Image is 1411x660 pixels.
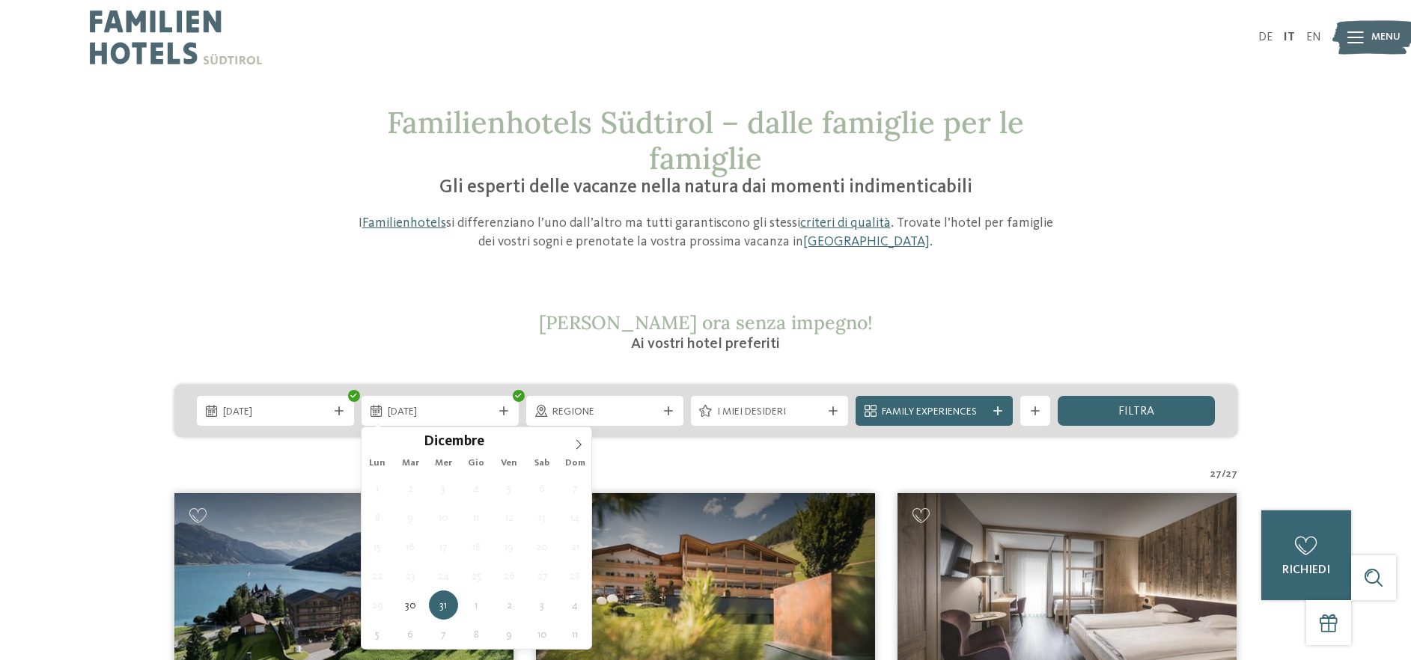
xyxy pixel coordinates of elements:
[631,337,780,352] span: Ai vostri hotel preferiti
[561,590,590,620] span: Gennaio 4, 2026
[495,503,524,532] span: Dicembre 12, 2025
[1118,406,1154,418] span: filtra
[561,561,590,590] span: Dicembre 28, 2025
[493,459,525,468] span: Ven
[528,532,557,561] span: Dicembre 20, 2025
[495,590,524,620] span: Gennaio 2, 2026
[539,311,873,334] span: [PERSON_NAME] ora senza impegno!
[363,532,392,561] span: Dicembre 15, 2025
[363,503,392,532] span: Dicembre 8, 2025
[396,620,425,649] span: Gennaio 6, 2026
[429,474,458,503] span: Dicembre 3, 2025
[427,459,460,468] span: Mer
[561,532,590,561] span: Dicembre 21, 2025
[363,474,392,503] span: Dicembre 1, 2025
[1210,467,1222,482] span: 27
[350,214,1061,251] p: I si differenziano l’uno dall’altro ma tutti garantiscono gli stessi . Trovate l’hotel per famigl...
[429,590,458,620] span: Dicembre 31, 2025
[1226,467,1237,482] span: 27
[394,459,427,468] span: Mar
[561,503,590,532] span: Dicembre 14, 2025
[1306,31,1321,43] a: EN
[1258,31,1273,43] a: DE
[396,503,425,532] span: Dicembre 9, 2025
[462,561,491,590] span: Dicembre 25, 2025
[462,474,491,503] span: Dicembre 4, 2025
[462,620,491,649] span: Gennaio 8, 2026
[429,620,458,649] span: Gennaio 7, 2026
[495,561,524,590] span: Dicembre 26, 2025
[396,474,425,503] span: Dicembre 2, 2025
[1282,564,1330,576] span: richiedi
[561,620,590,649] span: Gennaio 11, 2026
[528,590,557,620] span: Gennaio 3, 2026
[223,405,328,420] span: [DATE]
[558,459,591,468] span: Dom
[388,405,493,420] span: [DATE]
[525,459,558,468] span: Sab
[396,590,425,620] span: Dicembre 30, 2025
[528,561,557,590] span: Dicembre 27, 2025
[882,405,987,420] span: Family Experiences
[528,503,557,532] span: Dicembre 13, 2025
[803,235,930,248] a: [GEOGRAPHIC_DATA]
[362,216,446,230] a: Familienhotels
[439,178,972,197] span: Gli esperti delle vacanze nella natura dai momenti indimenticabili
[495,620,524,649] span: Gennaio 9, 2026
[528,620,557,649] span: Gennaio 10, 2026
[429,503,458,532] span: Dicembre 10, 2025
[462,590,491,620] span: Gennaio 1, 2026
[717,405,822,420] span: I miei desideri
[460,459,493,468] span: Gio
[495,474,524,503] span: Dicembre 5, 2025
[1222,467,1226,482] span: /
[362,459,394,468] span: Lun
[552,405,657,420] span: Regione
[396,532,425,561] span: Dicembre 16, 2025
[561,474,590,503] span: Dicembre 7, 2025
[429,532,458,561] span: Dicembre 17, 2025
[424,436,484,450] span: Dicembre
[462,532,491,561] span: Dicembre 18, 2025
[1261,510,1351,600] a: richiedi
[484,433,534,449] input: Year
[363,561,392,590] span: Dicembre 22, 2025
[462,503,491,532] span: Dicembre 11, 2025
[363,590,392,620] span: Dicembre 29, 2025
[429,561,458,590] span: Dicembre 24, 2025
[528,474,557,503] span: Dicembre 6, 2025
[1284,31,1295,43] a: IT
[800,216,891,230] a: criteri di qualità
[495,532,524,561] span: Dicembre 19, 2025
[396,561,425,590] span: Dicembre 23, 2025
[1371,30,1401,45] span: Menu
[387,103,1024,177] span: Familienhotels Südtirol – dalle famiglie per le famiglie
[363,620,392,649] span: Gennaio 5, 2026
